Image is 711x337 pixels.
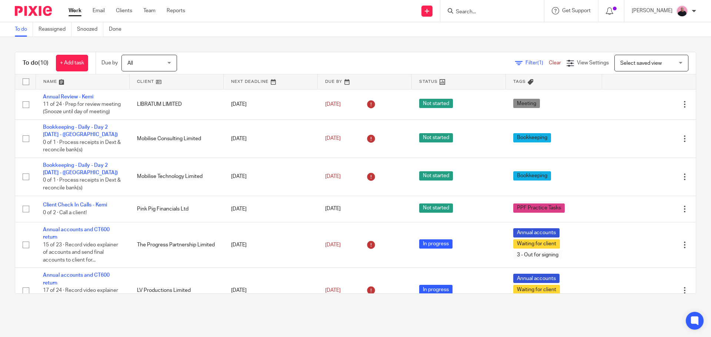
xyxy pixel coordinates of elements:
a: Annual accounts and CT600 return [43,273,110,285]
span: Bookkeeping [513,133,551,142]
a: To do [15,22,33,37]
span: [DATE] [325,288,341,293]
a: Clients [116,7,132,14]
span: Filter [525,60,549,65]
h1: To do [23,59,49,67]
a: Clear [549,60,561,65]
span: 3 - Out for signing [513,250,562,260]
span: 11 of 24 · Prep for review meeting (Snooze until day of meeting) [43,102,121,115]
td: LV Productions Limited [130,268,224,313]
td: [DATE] [224,158,318,196]
a: Snoozed [77,22,103,37]
td: LIBRATUM LIMITED [130,89,224,119]
a: Client Check In Calls - Kemi [43,202,107,208]
span: In progress [419,239,453,249]
a: Bookkeeping - Daily - Day 2 [DATE] - ([GEOGRAPHIC_DATA]) [43,125,118,137]
img: Pixie [15,6,52,16]
td: The Progress Partnership Limited [130,222,224,267]
span: Get Support [562,8,591,13]
td: Pink Pig Financials Ltd [130,196,224,222]
span: In progress [419,285,453,294]
span: 0 of 1 · Process receipts in Dext & reconcile bank(s) [43,178,121,191]
span: 15 of 23 · Record video explainer of accounts and send final accounts to client for... [43,242,118,263]
span: Annual accounts [513,274,560,283]
span: 17 of 24 · Record video explainer of accounts and send final accounts to client for... [43,288,118,308]
a: Reassigned [39,22,71,37]
span: Not started [419,203,453,213]
span: Waiting for client [513,285,560,294]
td: [DATE] [224,196,318,222]
input: Search [455,9,522,16]
td: Mobilise Technology Limited [130,158,224,196]
a: Team [143,7,156,14]
a: Done [109,22,127,37]
span: Not started [419,99,453,108]
p: [PERSON_NAME] [632,7,672,14]
span: [DATE] [325,242,341,247]
a: Annual Review - Kemi [43,94,93,100]
span: Bookkeeping [513,171,551,181]
span: Meeting [513,99,540,108]
a: Work [69,7,81,14]
span: [DATE] [325,174,341,179]
span: (10) [38,60,49,66]
td: [DATE] [224,89,318,119]
a: Reports [167,7,185,14]
td: [DATE] [224,119,318,158]
span: 0 of 2 · Call a client! [43,210,87,215]
span: [DATE] [325,102,341,107]
span: View Settings [577,60,609,65]
span: [DATE] [325,136,341,141]
span: Annual accounts [513,228,560,237]
td: [DATE] [224,268,318,313]
span: Not started [419,133,453,142]
span: 0 of 1 · Process receipts in Dext & reconcile bank(s) [43,140,121,153]
a: Annual accounts and CT600 return [43,227,110,240]
span: [DATE] [325,206,341,212]
a: Bookkeeping - Daily - Day 2 [DATE] - ([GEOGRAPHIC_DATA]) [43,163,118,175]
img: Bio%20-%20Kemi%20.png [676,5,688,17]
td: Mobilise Consulting Limited [130,119,224,158]
span: Not started [419,171,453,181]
span: Tags [513,80,526,84]
span: Select saved view [620,61,662,66]
span: (1) [537,60,543,65]
p: Due by [101,59,118,67]
span: Waiting for client [513,239,560,249]
td: [DATE] [224,222,318,267]
span: All [127,61,133,66]
a: Email [93,7,105,14]
span: PPF Practice Tasks [513,203,565,213]
a: + Add task [56,55,88,71]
